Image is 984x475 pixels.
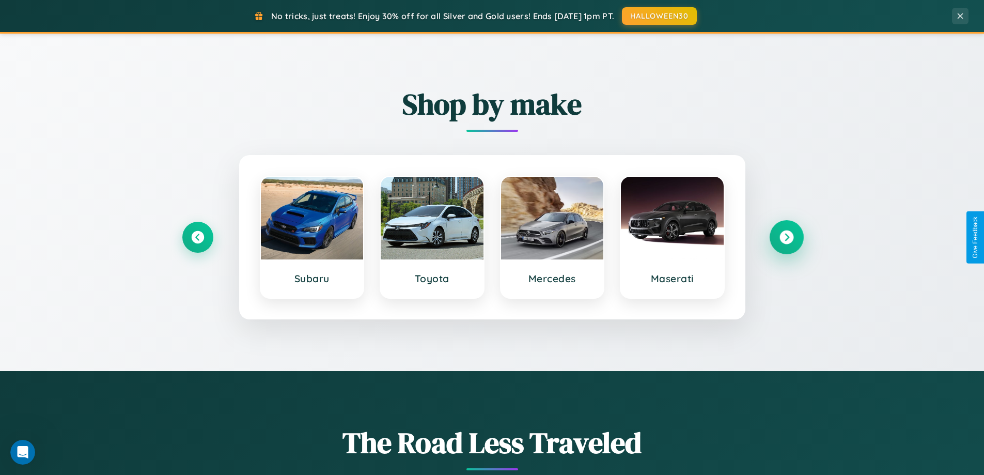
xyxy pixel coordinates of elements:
[622,7,697,25] button: HALLOWEEN30
[511,272,593,285] h3: Mercedes
[182,84,802,124] h2: Shop by make
[972,217,979,258] div: Give Feedback
[391,272,473,285] h3: Toyota
[10,440,35,465] iframe: Intercom live chat
[271,272,353,285] h3: Subaru
[631,272,713,285] h3: Maserati
[271,11,614,21] span: No tricks, just treats! Enjoy 30% off for all Silver and Gold users! Ends [DATE] 1pm PT.
[182,423,802,463] h1: The Road Less Traveled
